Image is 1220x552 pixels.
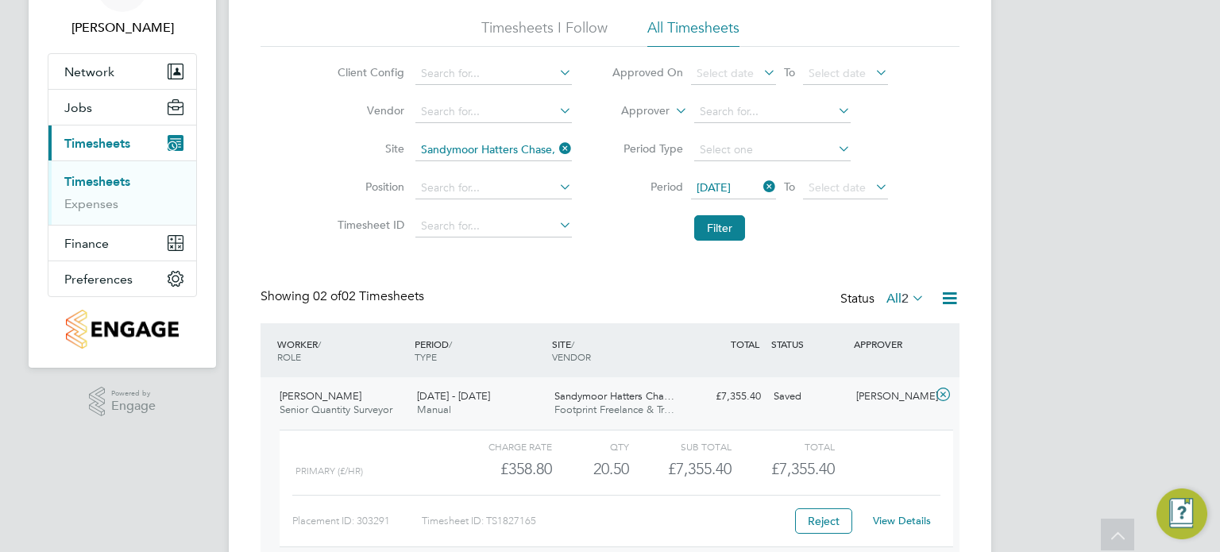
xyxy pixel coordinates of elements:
[481,18,608,47] li: Timesheets I Follow
[277,350,301,363] span: ROLE
[779,176,800,197] span: To
[333,103,404,118] label: Vendor
[64,236,109,251] span: Finance
[273,330,411,371] div: WORKER
[417,389,490,403] span: [DATE] - [DATE]
[48,310,197,349] a: Go to home page
[450,456,552,482] div: £358.80
[295,465,363,477] span: Primary (£/HR)
[411,330,548,371] div: PERIOD
[554,403,674,416] span: Footprint Freelance & Tr…
[415,139,572,161] input: Search for...
[850,384,932,410] div: [PERSON_NAME]
[280,389,361,403] span: [PERSON_NAME]
[548,330,685,371] div: SITE
[111,400,156,413] span: Engage
[694,101,851,123] input: Search for...
[850,330,932,358] div: APPROVER
[333,65,404,79] label: Client Config
[629,456,732,482] div: £7,355.40
[449,338,452,350] span: /
[48,261,196,296] button: Preferences
[64,196,118,211] a: Expenses
[612,65,683,79] label: Approved On
[66,310,178,349] img: countryside-properties-logo-retina.png
[647,18,739,47] li: All Timesheets
[318,338,321,350] span: /
[873,514,931,527] a: View Details
[111,387,156,400] span: Powered by
[694,139,851,161] input: Select one
[571,338,574,350] span: /
[598,103,670,119] label: Approver
[901,291,909,307] span: 2
[415,350,437,363] span: TYPE
[415,177,572,199] input: Search for...
[629,437,732,456] div: Sub Total
[333,141,404,156] label: Site
[731,338,759,350] span: TOTAL
[48,90,196,125] button: Jobs
[694,215,745,241] button: Filter
[732,437,834,456] div: Total
[89,387,156,417] a: Powered byEngage
[612,179,683,194] label: Period
[767,330,850,358] div: STATUS
[48,54,196,89] button: Network
[840,288,928,311] div: Status
[64,100,92,115] span: Jobs
[552,456,629,482] div: 20.50
[779,62,800,83] span: To
[809,180,866,195] span: Select date
[795,508,852,534] button: Reject
[48,160,196,225] div: Timesheets
[415,63,572,85] input: Search for...
[333,179,404,194] label: Position
[280,403,392,416] span: Senior Quantity Surveyor
[333,218,404,232] label: Timesheet ID
[552,350,591,363] span: VENDOR
[64,174,130,189] a: Timesheets
[552,437,629,456] div: QTY
[422,508,785,534] div: Timesheet ID: TS1827165
[48,18,197,37] span: Richard Walsh
[415,101,572,123] input: Search for...
[685,384,767,410] div: £7,355.40
[450,437,552,456] div: Charge rate
[612,141,683,156] label: Period Type
[554,389,674,403] span: Sandymoor Hatters Cha…
[64,136,130,151] span: Timesheets
[313,288,342,304] span: 02 of
[64,64,114,79] span: Network
[292,508,422,534] div: Placement ID: 303291
[771,459,835,478] span: £7,355.40
[886,291,925,307] label: All
[64,272,133,287] span: Preferences
[697,180,731,195] span: [DATE]
[261,288,427,305] div: Showing
[48,226,196,261] button: Finance
[417,403,451,416] span: Manual
[48,125,196,160] button: Timesheets
[767,384,850,410] div: Saved
[313,288,424,304] span: 02 Timesheets
[1156,488,1207,539] button: Engage Resource Center
[809,66,866,80] span: Select date
[697,66,754,80] span: Select date
[415,215,572,237] input: Search for...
